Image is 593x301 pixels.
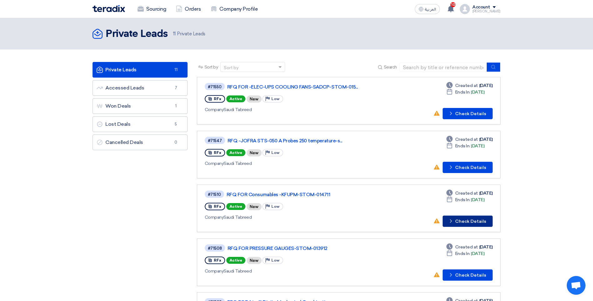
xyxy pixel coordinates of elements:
span: RFx [214,204,221,209]
div: New [247,95,262,103]
div: #71547 [208,139,222,143]
a: Cancelled Deals0 [93,135,188,150]
span: RFx [214,97,221,101]
span: Company [205,215,224,220]
span: Created at [455,82,478,89]
span: Ends In [455,143,470,149]
span: Low [271,97,279,101]
span: Low [271,150,279,155]
span: Private Leads [173,30,205,38]
span: 0 [172,139,180,145]
div: [PERSON_NAME] [472,10,500,13]
a: RFQ FOR PRESSURE GAUGES-STOM-013912 [228,246,384,251]
span: Ends In [455,89,470,95]
span: 11 [173,31,176,37]
div: New [247,149,262,156]
a: Private Leads11 [93,62,188,78]
span: Ends In [455,196,470,203]
span: 5 [172,121,180,127]
div: Sort by [224,64,239,71]
a: Orders [171,2,206,16]
span: 1 [172,103,180,109]
a: Lost Deals5 [93,116,188,132]
span: Sort by [204,64,218,70]
div: New [247,203,262,210]
div: #71508 [208,246,222,250]
div: [DATE] [446,190,493,196]
div: Saudi Tabreed [205,106,385,113]
div: [DATE] [446,89,485,95]
button: العربية [415,4,440,14]
a: Won Deals1 [93,98,188,114]
span: Created at [455,136,478,143]
span: Company [205,107,224,112]
span: Active [226,257,245,264]
div: [DATE] [446,143,485,149]
a: Company Profile [206,2,263,16]
div: [DATE] [446,136,493,143]
h2: Private Leads [106,28,168,40]
span: Ends In [455,250,470,257]
span: Company [205,161,224,166]
button: Check Details [443,269,493,281]
span: Active [226,95,245,102]
span: Company [205,268,224,274]
a: Accessed Leads7 [93,80,188,96]
span: RFx [214,258,221,263]
div: Account [472,5,490,10]
div: Saudi Tabreed [205,160,385,167]
div: [DATE] [446,244,493,250]
div: [DATE] [446,250,485,257]
span: Created at [455,244,478,250]
span: RFx [214,150,221,155]
span: Created at [455,190,478,196]
div: New [247,257,262,264]
span: Active [226,149,245,156]
div: Open chat [567,276,585,295]
div: #71550 [208,85,222,89]
a: RFQ FOR Consumables -KFUPM-STOM-014711 [227,192,383,197]
div: #71510 [208,192,221,196]
span: 10 [450,2,455,7]
div: [DATE] [446,196,485,203]
button: Check Details [443,162,493,173]
span: 7 [172,85,180,91]
img: Teradix logo [93,5,125,12]
span: Low [271,258,279,263]
a: RFQ FOR -ELEC-UPS COOLING FANS-SADCP-STOM-015... [227,84,384,90]
div: [DATE] [446,82,493,89]
span: Low [271,204,279,209]
div: Saudi Tabreed [205,268,385,274]
a: RFQ -JOFRA STS-050 A Probes 250 temperature-s... [228,138,384,144]
button: Check Details [443,216,493,227]
span: Search [384,64,397,70]
span: Active [226,203,245,210]
input: Search by title or reference number [400,63,487,72]
span: العربية [425,7,436,12]
button: Check Details [443,108,493,119]
div: Saudi Tabreed [205,214,384,221]
img: profile_test.png [460,4,470,14]
span: 11 [172,67,180,73]
a: Sourcing [133,2,171,16]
